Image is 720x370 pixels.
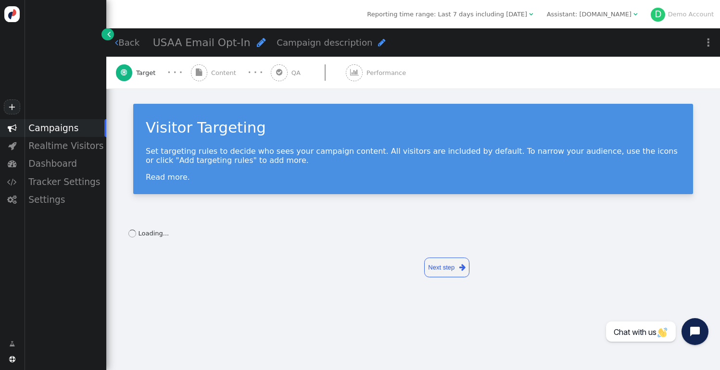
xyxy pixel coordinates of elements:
[153,37,251,49] span: USAA Email Opt-In
[115,38,118,47] span: 
[547,10,632,19] div: Assistant: [DOMAIN_NAME]
[378,38,386,47] span: 
[116,57,191,88] a:  Target · · ·
[196,69,202,76] span: 
[7,195,17,204] span: 
[367,11,527,18] span: Reporting time range: Last 7 days including [DATE]
[459,262,466,273] span: 
[24,155,106,173] div: Dashboard
[257,37,266,48] span: 
[146,173,190,182] a: Read more.
[8,141,16,150] span: 
[9,356,15,362] span: 
[101,28,114,40] a: 
[3,336,21,352] a: 
[24,173,106,191] div: Tracker Settings
[4,99,20,114] a: +
[9,339,15,349] span: 
[4,6,20,22] img: logo-icon.svg
[24,191,106,209] div: Settings
[146,116,681,138] div: Visitor Targeting
[248,67,263,79] div: · · ·
[115,36,139,49] a: Back
[107,29,111,39] span: 
[8,123,17,133] span: 
[424,258,470,277] a: Next step
[271,57,346,88] a:  QA
[8,159,17,168] span: 
[191,57,271,88] a:  Content · · ·
[167,67,182,79] div: · · ·
[121,69,127,76] span: 
[366,68,410,78] span: Performance
[633,11,637,17] span: 
[697,28,720,57] a: ⋮
[211,68,240,78] span: Content
[136,68,159,78] span: Target
[24,137,106,155] div: Realtime Visitors
[350,69,359,76] span: 
[146,147,681,165] p: Set targeting rules to decide who sees your campaign content. All visitors are included by defaul...
[24,119,106,137] div: Campaigns
[7,177,17,186] span: 
[651,8,665,22] div: D
[529,11,533,17] span: 
[651,11,714,18] a: DDemo Account
[139,230,169,237] span: Loading...
[276,69,282,76] span: 
[346,57,426,88] a:  Performance
[277,37,372,48] span: Campaign description
[291,68,304,78] span: QA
